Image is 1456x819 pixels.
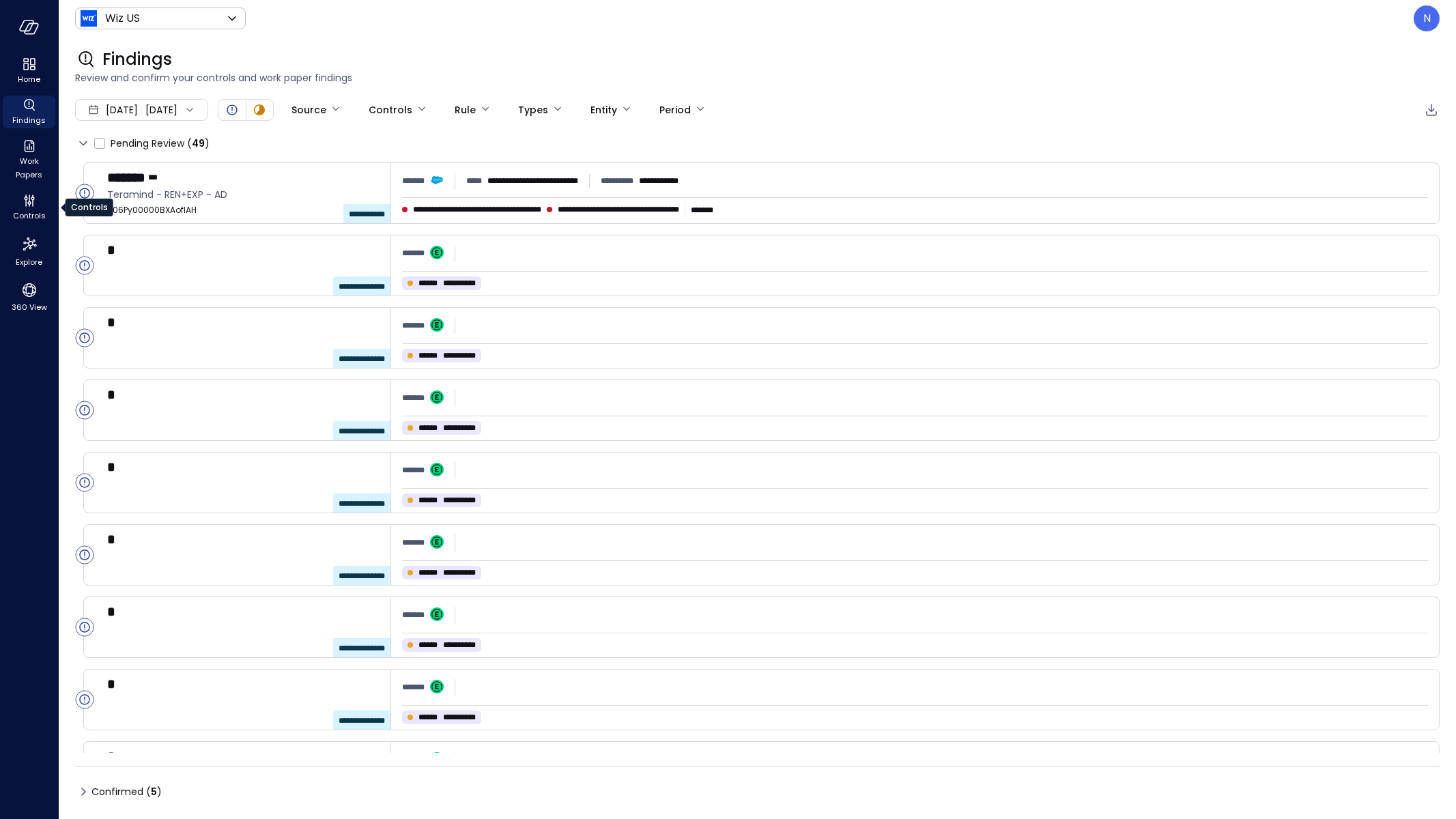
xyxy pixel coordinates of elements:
div: Work Papers [3,136,55,183]
div: 360 View [3,278,55,315]
div: Export to CSV [1423,102,1440,119]
div: Open [75,473,94,492]
div: Controls [66,199,113,216]
div: Open [75,184,94,203]
span: Findings [12,113,46,127]
div: ( ) [146,784,162,799]
span: Review and confirm your controls and work paper findings [75,70,1440,85]
div: Controls [369,98,412,121]
div: Open [75,545,94,564]
span: Home [18,72,40,86]
div: ( ) [187,136,210,151]
span: 360 View [12,300,47,314]
div: Types [518,98,548,121]
div: Home [3,55,55,87]
span: 5 [151,785,157,799]
span: Explore [16,255,42,269]
div: In Progress [251,102,268,118]
div: Open [75,690,94,709]
span: Findings [102,48,172,70]
div: Open [75,328,94,347]
div: Entity [590,98,617,121]
div: Rule [455,98,476,121]
span: Pending Review [111,132,210,154]
div: Period [659,98,691,121]
div: Findings [3,96,55,128]
div: Open [75,401,94,420]
div: Controls [3,191,55,224]
div: Explore [3,232,55,270]
span: Teramind - REN+EXP - AD [107,187,380,202]
span: Work Papers [8,154,50,182]
p: Wiz US [105,10,140,27]
span: 006Py00000BXAofIAH [107,203,380,217]
img: Icon [81,10,97,27]
div: Noy Vadai [1414,5,1440,31]
p: N [1423,10,1431,27]
span: [DATE] [106,102,138,117]
div: Open [75,618,94,637]
div: Open [224,102,240,118]
div: Open [75,256,94,275]
span: 49 [192,136,205,150]
div: Source [291,98,326,121]
span: Controls [13,209,46,222]
span: Confirmed [91,781,162,803]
